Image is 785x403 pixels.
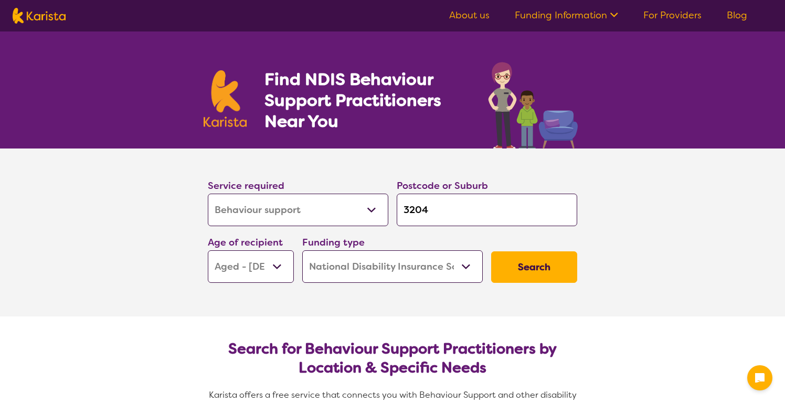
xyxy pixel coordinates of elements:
[208,179,284,192] label: Service required
[491,251,577,283] button: Search
[643,9,702,22] a: For Providers
[449,9,490,22] a: About us
[727,9,747,22] a: Blog
[485,57,581,149] img: behaviour-support
[204,70,247,127] img: Karista logo
[216,340,569,377] h2: Search for Behaviour Support Practitioners by Location & Specific Needs
[397,194,577,226] input: Type
[515,9,618,22] a: Funding Information
[13,8,66,24] img: Karista logo
[302,236,365,249] label: Funding type
[397,179,488,192] label: Postcode or Suburb
[208,236,283,249] label: Age of recipient
[264,69,468,132] h1: Find NDIS Behaviour Support Practitioners Near You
